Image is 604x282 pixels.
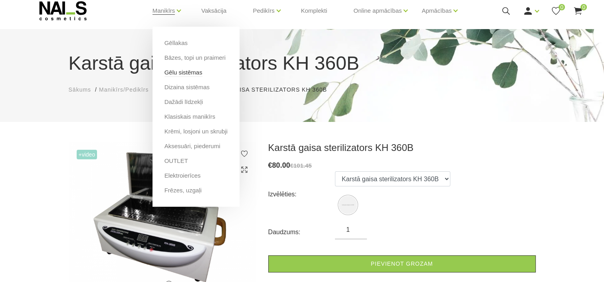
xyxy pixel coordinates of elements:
s: €101.45 [290,162,312,169]
li: Karstā gaisa sterilizators KH 360B [204,86,335,94]
span: Sākums [69,86,91,93]
a: Dizaina sistēmas [164,83,210,92]
span: € [268,161,272,169]
a: Aksesuāri, piederumi [164,142,220,151]
a: Dažādi līdzekļi [164,98,203,106]
a: Klasiskais manikīrs [164,112,216,121]
span: Manikīrs/Pedikīrs [99,86,149,93]
span: 80.00 [272,161,290,169]
div: Izvēlēties: [268,188,335,201]
a: Gēlu sistēmas [164,68,202,77]
a: 0 [551,6,561,16]
span: +Video [77,150,97,159]
a: OUTLET [164,157,188,165]
h3: Karstā gaisa sterilizators KH 360B [268,142,536,154]
a: Bāzes, topi un praimeri [164,53,226,62]
a: Gēllakas [164,39,188,47]
a: Elektroierīces [164,171,201,180]
span: 0 [580,4,587,10]
a: Frēzes, uzgaļi [164,186,202,195]
a: Sākums [69,86,91,94]
a: 0 [573,6,583,16]
span: 0 [558,4,565,10]
div: Daudzums: [268,226,335,239]
a: Manikīrs/Pedikīrs [99,86,149,94]
img: Karstā gaisa sterilizators KH 360B [339,196,357,214]
a: Krēmi, losjoni un skrubji [164,127,228,136]
h1: Karstā gaisa sterilizators KH 360B [69,49,536,78]
a: Pievienot grozam [268,255,536,272]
